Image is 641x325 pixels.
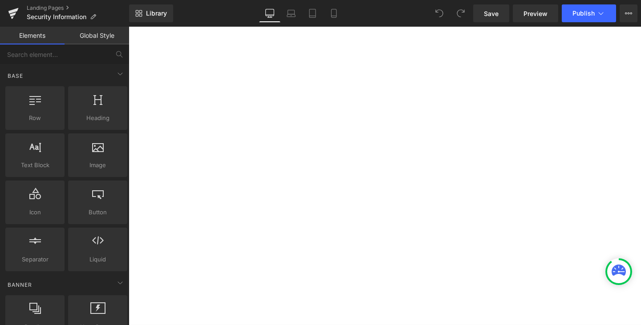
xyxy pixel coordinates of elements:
[430,4,448,22] button: Undo
[71,255,125,264] span: Liquid
[8,208,62,217] span: Icon
[302,4,323,22] a: Tablet
[280,4,302,22] a: Laptop
[8,160,62,170] span: Text Block
[620,4,637,22] button: More
[65,27,129,44] a: Global Style
[71,160,125,170] span: Image
[27,4,129,12] a: Landing Pages
[523,9,548,18] span: Preview
[259,4,280,22] a: Desktop
[71,113,125,123] span: Heading
[452,4,470,22] button: Redo
[27,13,86,20] span: Security Information
[129,4,173,22] a: New Library
[8,255,62,264] span: Separator
[572,10,595,17] span: Publish
[484,9,499,18] span: Save
[7,281,33,289] span: Banner
[323,4,345,22] a: Mobile
[513,4,558,22] a: Preview
[146,9,167,17] span: Library
[562,4,616,22] button: Publish
[71,208,125,217] span: Button
[8,113,62,123] span: Row
[7,72,24,80] span: Base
